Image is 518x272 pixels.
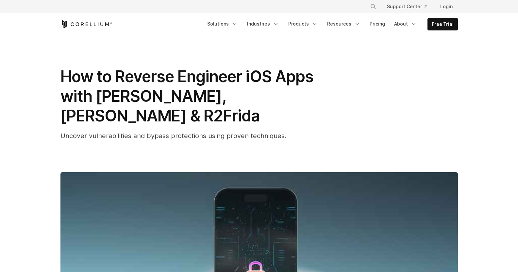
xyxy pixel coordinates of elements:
a: About [390,18,421,30]
div: Navigation Menu [203,18,458,30]
a: Pricing [366,18,389,30]
button: Search [367,1,379,12]
a: Free Trial [428,18,458,30]
a: Industries [243,18,283,30]
span: Uncover vulnerabilities and bypass protections using proven techniques. [60,132,286,140]
a: Login [435,1,458,12]
div: Navigation Menu [362,1,458,12]
a: Resources [323,18,364,30]
a: Corellium Home [60,20,112,28]
a: Support Center [382,1,432,12]
a: Solutions [203,18,242,30]
a: Products [284,18,322,30]
span: How to Reverse Engineer iOS Apps with [PERSON_NAME], [PERSON_NAME] & R2Frida [60,67,313,125]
